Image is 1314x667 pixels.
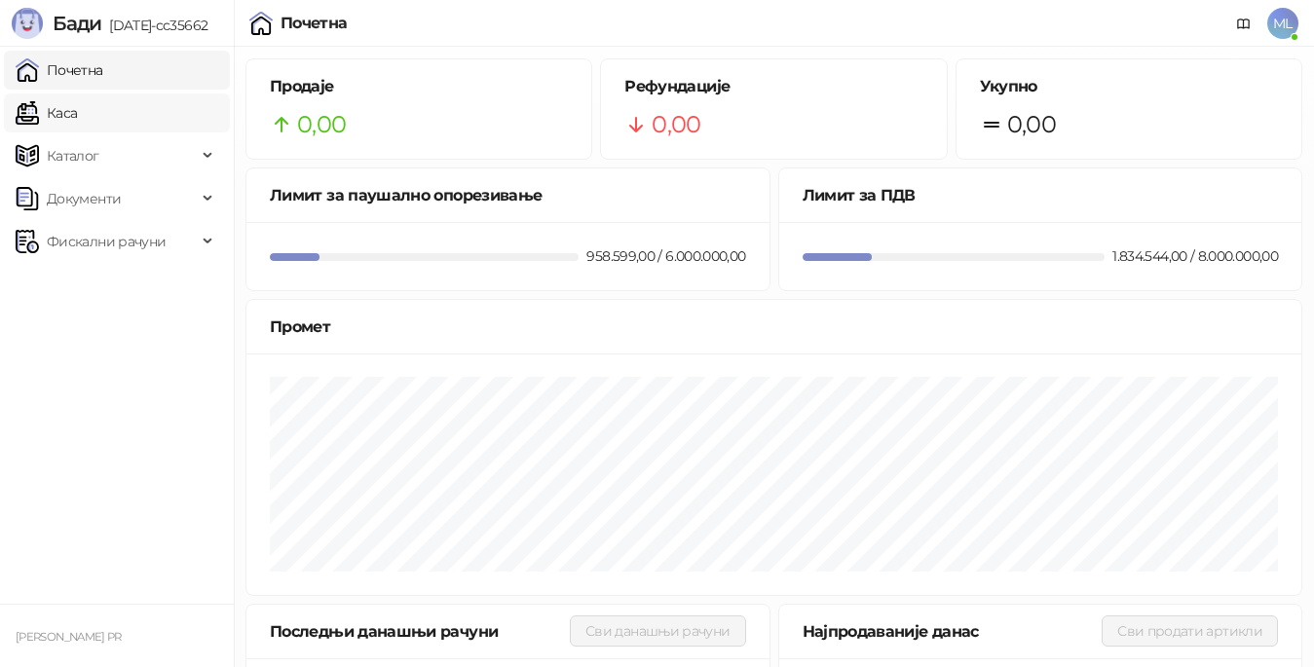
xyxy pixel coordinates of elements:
a: Каса [16,93,77,132]
a: Почетна [16,51,103,90]
button: Сви данашњи рачуни [570,615,745,647]
div: Почетна [281,16,348,31]
span: 0,00 [652,106,700,143]
span: Бади [53,12,101,35]
h5: Продаје [270,75,568,98]
button: Сви продати артикли [1102,615,1278,647]
span: Фискални рачуни [47,222,166,261]
a: Документација [1228,8,1259,39]
h5: Укупно [980,75,1278,98]
div: Промет [270,315,1278,339]
span: 0,00 [297,106,346,143]
div: Лимит за ПДВ [803,183,1279,207]
span: ML [1267,8,1298,39]
div: Најпродаваније данас [803,619,1103,644]
small: [PERSON_NAME] PR [16,630,122,644]
div: Последњи данашњи рачуни [270,619,570,644]
div: 1.834.544,00 / 8.000.000,00 [1108,245,1282,267]
div: 958.599,00 / 6.000.000,00 [582,245,749,267]
span: [DATE]-cc35662 [101,17,207,34]
img: Logo [12,8,43,39]
h5: Рефундације [624,75,922,98]
span: Каталог [47,136,99,175]
span: 0,00 [1007,106,1056,143]
div: Лимит за паушално опорезивање [270,183,746,207]
span: Документи [47,179,121,218]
